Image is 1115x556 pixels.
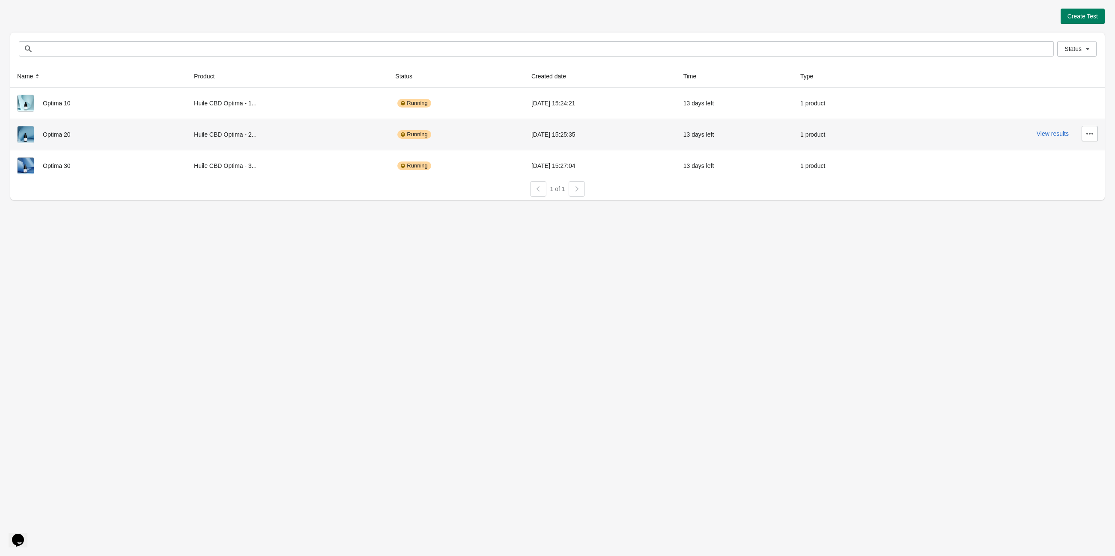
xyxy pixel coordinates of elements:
[194,157,382,174] div: Huile CBD Optima - 3...
[800,157,888,174] div: 1 product
[194,95,382,112] div: Huile CBD Optima - 1...
[531,126,670,143] div: [DATE] 15:25:35
[392,69,424,84] button: Status
[9,522,36,547] iframe: chat widget
[1037,130,1069,137] button: View results
[43,162,71,169] span: Optima 30
[397,99,431,108] div: Running
[43,100,71,107] span: Optima 10
[797,69,825,84] button: Type
[550,185,565,192] span: 1 of 1
[531,157,670,174] div: [DATE] 15:27:04
[680,69,709,84] button: Time
[397,130,431,139] div: Running
[683,126,787,143] div: 13 days left
[1067,13,1098,20] span: Create Test
[1064,45,1082,52] span: Status
[683,157,787,174] div: 13 days left
[191,69,227,84] button: Product
[800,95,888,112] div: 1 product
[531,95,670,112] div: [DATE] 15:24:21
[14,69,45,84] button: Name
[1057,41,1097,57] button: Status
[43,131,71,138] span: Optima 20
[397,161,431,170] div: Running
[528,69,578,84] button: Created date
[683,95,787,112] div: 13 days left
[194,126,382,143] div: Huile CBD Optima - 2...
[800,126,888,143] div: 1 product
[1061,9,1105,24] button: Create Test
